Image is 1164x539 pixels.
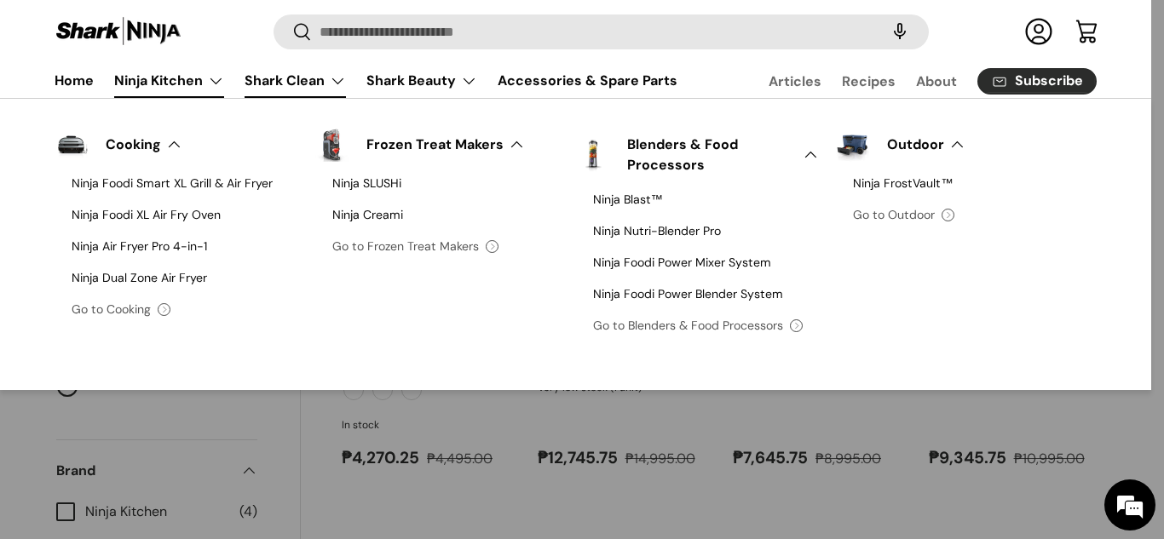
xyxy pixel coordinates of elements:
nav: Primary [55,64,677,98]
summary: Ninja Kitchen [104,64,234,98]
a: Home [55,64,94,97]
speech-search-button: Search by voice [873,14,927,51]
a: Accessories & Spare Parts [498,64,677,97]
img: Shark Ninja Philippines [55,15,182,49]
span: Subscribe [1015,75,1083,89]
summary: Shark Beauty [356,64,487,98]
a: Subscribe [977,68,1097,95]
summary: Shark Clean [234,64,356,98]
a: About [916,65,957,98]
a: Articles [769,65,821,98]
a: Recipes [842,65,896,98]
nav: Secondary [728,64,1097,98]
